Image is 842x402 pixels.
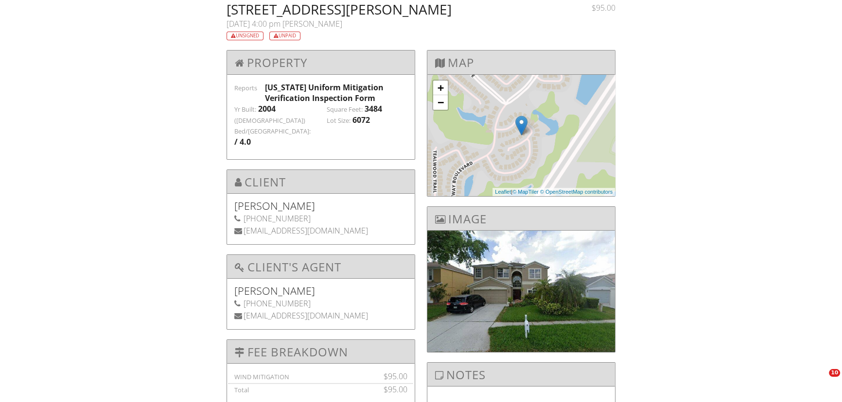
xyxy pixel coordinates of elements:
[234,372,289,381] label: WIND MITIGATION
[365,103,382,114] div: 3484
[227,18,281,29] span: [DATE] 4:00 pm
[234,127,311,136] label: Bed/[GEOGRAPHIC_DATA]:
[433,81,448,95] a: Zoom in
[234,225,407,236] div: [EMAIL_ADDRESS][DOMAIN_NAME]
[495,189,511,195] a: Leaflet
[227,255,415,279] h3: Client's Agent
[427,50,615,74] h3: Map
[433,95,448,110] a: Zoom out
[227,340,415,364] h3: Fee Breakdown
[234,136,251,147] div: / 4.0
[227,2,549,16] h2: [STREET_ADDRESS][PERSON_NAME]
[227,50,415,74] h3: Property
[492,188,615,196] div: |
[540,189,613,195] a: © OpenStreetMap contributors
[352,115,370,125] div: 6072
[427,363,615,386] h3: Notes
[234,105,256,114] label: Yr Built:
[234,310,407,321] div: [EMAIL_ADDRESS][DOMAIN_NAME]
[234,84,257,92] label: Reports
[234,201,407,211] h5: [PERSON_NAME]
[265,82,407,104] div: [US_STATE] Uniform Mitigation Verification Inspection Form
[227,32,263,41] div: Unsigned
[234,117,305,125] label: ([DEMOGRAPHIC_DATA])
[327,117,351,125] label: Lot Size:
[809,369,832,392] iframe: Intercom live chat
[512,189,539,195] a: © MapTiler
[269,32,300,41] div: Unpaid
[234,298,407,309] div: [PHONE_NUMBER]
[561,2,615,13] div: $95.00
[234,385,249,394] label: Total
[357,371,407,382] div: $95.00
[227,170,415,194] h3: Client
[829,369,840,377] span: 10
[282,18,342,29] span: [PERSON_NAME]
[234,286,407,296] h5: [PERSON_NAME]
[427,207,615,231] h3: Image
[258,103,276,114] div: 2004
[357,384,407,395] div: $95.00
[327,105,363,114] label: Square Feet:
[234,213,407,224] div: [PHONE_NUMBER]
